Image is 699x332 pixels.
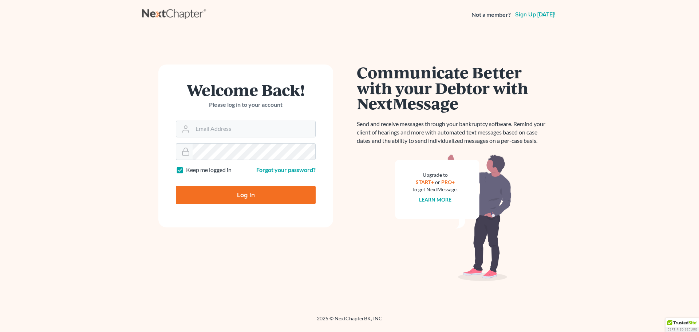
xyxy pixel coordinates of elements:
[666,318,699,332] div: TrustedSite Certified
[176,101,316,109] p: Please log in to your account
[416,179,434,185] a: START+
[412,171,458,179] div: Upgrade to
[471,11,511,19] strong: Not a member?
[357,65,550,111] h1: Communicate Better with your Debtor with NextMessage
[193,121,315,137] input: Email Address
[256,166,316,173] a: Forgot your password?
[419,196,451,203] a: Learn more
[441,179,455,185] a: PRO+
[176,186,316,204] input: Log In
[435,179,440,185] span: or
[357,120,550,145] p: Send and receive messages through your bankruptcy software. Remind your client of hearings and mo...
[412,186,458,193] div: to get NextMessage.
[514,12,557,17] a: Sign up [DATE]!
[186,166,232,174] label: Keep me logged in
[395,154,512,281] img: nextmessage_bg-59042aed3d76b12b5cd301f8e5b87938c9018125f34e5fa2b7a6b67550977c72.svg
[142,315,557,328] div: 2025 © NextChapterBK, INC
[176,82,316,98] h1: Welcome Back!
